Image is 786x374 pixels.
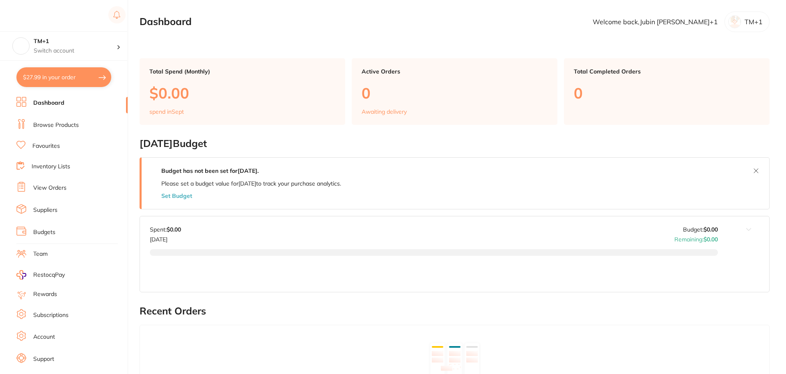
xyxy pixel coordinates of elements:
[161,167,259,174] strong: Budget has not been set for [DATE] .
[16,270,26,280] img: RestocqPay
[149,85,335,101] p: $0.00
[16,67,111,87] button: $27.99 in your order
[34,37,117,46] h4: TM+1
[150,226,181,233] p: Spent:
[745,18,763,25] p: TM+1
[674,233,718,243] p: Remaining:
[593,18,718,25] p: Welcome back, Jubin [PERSON_NAME]+1
[362,108,407,115] p: Awaiting delivery
[140,138,770,149] h2: [DATE] Budget
[16,6,69,25] a: Restocq Logo
[161,180,341,187] p: Please set a budget value for [DATE] to track your purchase analytics.
[33,206,57,214] a: Suppliers
[32,142,60,150] a: Favourites
[704,236,718,243] strong: $0.00
[574,68,760,75] p: Total Completed Orders
[167,226,181,233] strong: $0.00
[564,58,770,125] a: Total Completed Orders0
[150,233,181,243] p: [DATE]
[161,193,192,199] button: Set Budget
[33,290,57,298] a: Rewards
[352,58,557,125] a: Active Orders0Awaiting delivery
[33,271,65,279] span: RestocqPay
[362,68,548,75] p: Active Orders
[33,355,54,363] a: Support
[16,11,69,21] img: Restocq Logo
[13,38,29,54] img: TM+1
[32,163,70,171] a: Inventory Lists
[149,68,335,75] p: Total Spend (Monthly)
[140,58,345,125] a: Total Spend (Monthly)$0.00spend inSept
[16,270,65,280] a: RestocqPay
[33,311,69,319] a: Subscriptions
[33,250,48,258] a: Team
[574,85,760,101] p: 0
[33,121,79,129] a: Browse Products
[33,333,55,341] a: Account
[362,85,548,101] p: 0
[33,228,55,236] a: Budgets
[683,226,718,233] p: Budget:
[140,305,770,317] h2: Recent Orders
[704,226,718,233] strong: $0.00
[34,47,117,55] p: Switch account
[140,16,192,28] h2: Dashboard
[33,184,66,192] a: View Orders
[149,108,184,115] p: spend in Sept
[33,99,64,107] a: Dashboard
